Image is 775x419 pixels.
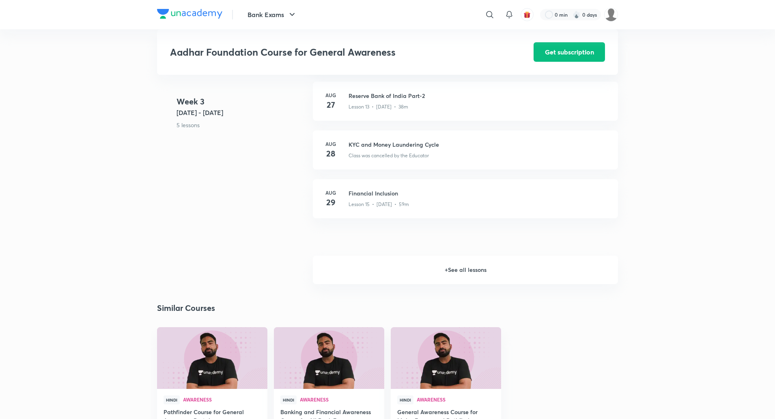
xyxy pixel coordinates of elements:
[391,327,501,389] a: new-thumbnail
[323,140,339,148] h6: Aug
[280,395,297,404] span: Hindi
[523,11,531,18] img: avatar
[390,326,502,389] img: new-thumbnail
[273,326,385,389] img: new-thumbnail
[521,8,534,21] button: avatar
[349,189,608,198] h3: Financial Inclusion
[156,326,268,389] img: new-thumbnail
[157,327,267,389] a: new-thumbnail
[177,108,306,117] h5: [DATE] - [DATE]
[534,42,605,62] button: Get subscription
[157,302,215,314] h2: Similar Courses
[157,9,222,21] a: Company Logo
[604,8,618,22] img: Piyush Mishra
[323,196,339,208] h4: 29
[349,103,408,111] p: Lesson 13 • [DATE] • 38m
[313,82,618,130] a: Aug27Reserve Bank of India Part-2Lesson 13 • [DATE] • 38m
[397,395,413,404] span: Hindi
[573,11,581,19] img: streak
[313,179,618,228] a: Aug29Financial InclusionLesson 15 • [DATE] • 59m
[349,140,608,149] h3: KYC and Money Laundering Cycle
[177,121,306,129] p: 5 lessons
[177,96,306,108] h4: Week 3
[164,395,180,404] span: Hindi
[323,99,339,111] h4: 27
[323,91,339,99] h6: Aug
[274,327,384,389] a: new-thumbnail
[170,46,488,58] h3: Aadhar Foundation Course for General Awareness
[349,91,608,100] h3: Reserve Bank of India Part-2
[349,152,429,159] p: Class was cancelled by the Educator
[323,189,339,196] h6: Aug
[313,256,618,284] h6: + See all lessons
[313,130,618,179] a: Aug28KYC and Money Laundering CycleClass was cancelled by the Educator
[417,397,495,403] a: Awareness
[349,201,409,208] p: Lesson 15 • [DATE] • 59m
[243,7,302,23] button: Bank Exams
[323,148,339,160] h4: 28
[300,397,378,403] a: Awareness
[183,397,261,403] a: Awareness
[157,9,222,19] img: Company Logo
